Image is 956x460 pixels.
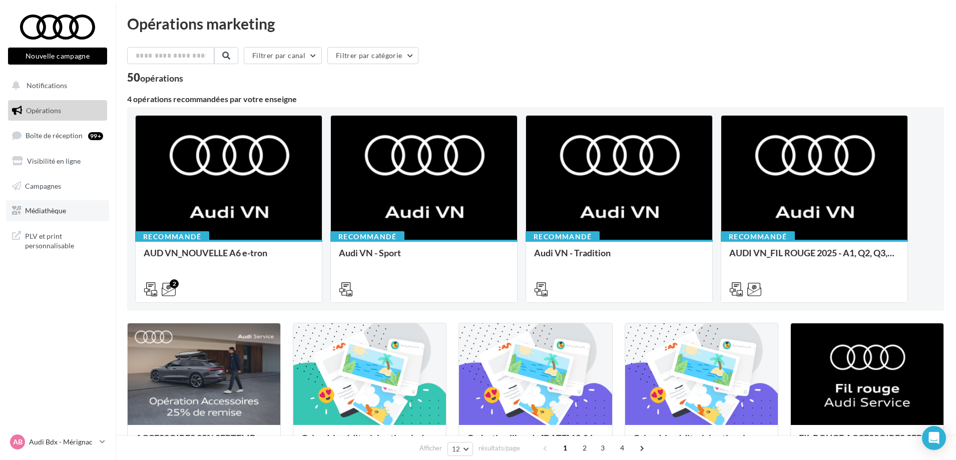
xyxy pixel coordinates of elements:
div: Recommandé [526,231,600,242]
div: ACCESSOIRES 25% SEPTEMBRE - AUDI SERVICE [136,433,272,453]
span: AB [13,437,23,447]
span: Opérations [26,106,61,115]
span: Médiathèque [25,206,66,215]
span: Afficher [419,443,442,453]
span: résultats/page [479,443,520,453]
a: Boîte de réception99+ [6,125,109,146]
button: Filtrer par canal [244,47,322,64]
span: Notifications [27,81,67,90]
a: Visibilité en ligne [6,151,109,172]
span: 4 [614,440,630,456]
p: Audi Bdx - Mérignac [29,437,96,447]
button: Nouvelle campagne [8,48,107,65]
div: FIL ROUGE ACCESSOIRES SEPTEMBRE - AUDI SERVICE [799,433,935,453]
span: 12 [452,445,460,453]
button: Filtrer par catégorie [327,47,418,64]
div: Recommandé [330,231,404,242]
div: Calendrier éditorial national : semaine du 25.08 au 31.08 [633,433,770,453]
span: Visibilité en ligne [27,157,81,165]
a: Médiathèque [6,200,109,221]
div: Opération libre du [DATE] 12:06 [467,433,604,453]
div: AUD VN_NOUVELLE A6 e-tron [144,248,314,268]
div: 4 opérations recommandées par votre enseigne [127,95,944,103]
button: 12 [447,442,473,456]
span: 2 [577,440,593,456]
a: Opérations [6,100,109,121]
a: PLV et print personnalisable [6,225,109,255]
div: Recommandé [721,231,795,242]
div: 50 [127,72,183,83]
div: Opérations marketing [127,16,944,31]
span: Boîte de réception [26,131,83,140]
div: 99+ [88,132,103,140]
a: Campagnes [6,176,109,197]
div: Audi VN - Sport [339,248,509,268]
span: 3 [595,440,611,456]
div: Open Intercom Messenger [922,426,946,450]
span: 1 [557,440,573,456]
div: opérations [140,74,183,83]
div: Calendrier éditorial national : du 02.09 au 03.09 [301,433,438,453]
span: Campagnes [25,181,61,190]
div: AUDI VN_FIL ROUGE 2025 - A1, Q2, Q3, Q5 et Q4 e-tron [729,248,899,268]
div: Audi VN - Tradition [534,248,704,268]
span: PLV et print personnalisable [25,229,103,251]
button: Notifications [6,75,105,96]
div: 2 [170,279,179,288]
div: Recommandé [135,231,209,242]
a: AB Audi Bdx - Mérignac [8,432,107,451]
